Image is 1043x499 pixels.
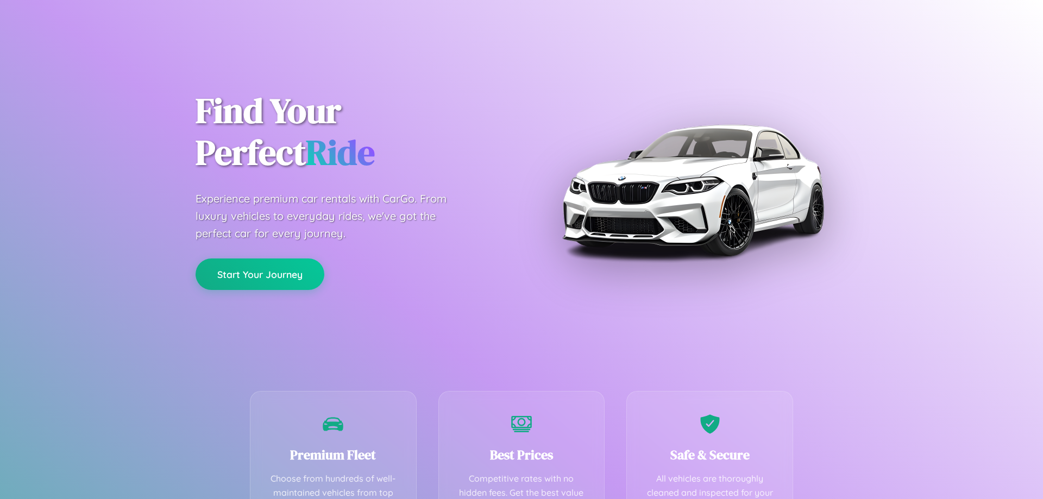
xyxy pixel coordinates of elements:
[196,90,505,174] h1: Find Your Perfect
[557,54,828,326] img: Premium BMW car rental vehicle
[196,258,324,290] button: Start Your Journey
[306,129,375,176] span: Ride
[196,190,467,242] p: Experience premium car rentals with CarGo. From luxury vehicles to everyday rides, we've got the ...
[643,446,776,464] h3: Safe & Secure
[267,446,400,464] h3: Premium Fleet
[455,446,588,464] h3: Best Prices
